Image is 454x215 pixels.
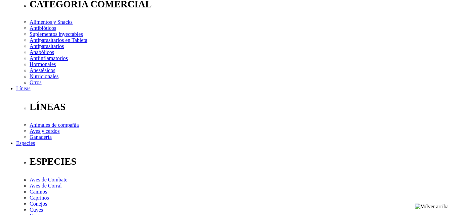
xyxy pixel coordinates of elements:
a: Alimentos y Snacks [30,19,73,25]
a: Antibióticos [30,25,56,31]
a: Cuyes [30,207,43,213]
a: Líneas [16,86,31,91]
a: Ganadería [30,134,52,140]
a: Conejos [30,201,47,207]
a: Anabólicos [30,49,54,55]
a: Antiinflamatorios [30,55,68,61]
a: Antiparasitarios en Tableta [30,37,87,43]
a: Otros [30,79,42,85]
p: ESPECIES [30,156,451,167]
a: Animales de compañía [30,122,79,128]
a: Suplementos inyectables [30,31,83,37]
a: Hormonales [30,61,56,67]
a: Aves de Corral [30,183,62,189]
a: Aves de Combate [30,177,68,182]
a: Antiparasitarios [30,43,64,49]
p: LÍNEAS [30,101,451,112]
a: Especies [16,140,35,146]
a: Nutricionales [30,73,58,79]
a: Caninos [30,189,47,195]
a: Caprinos [30,195,49,201]
a: Aves y cerdos [30,128,59,134]
a: Anestésicos [30,67,55,73]
img: Volver arriba [415,204,449,210]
